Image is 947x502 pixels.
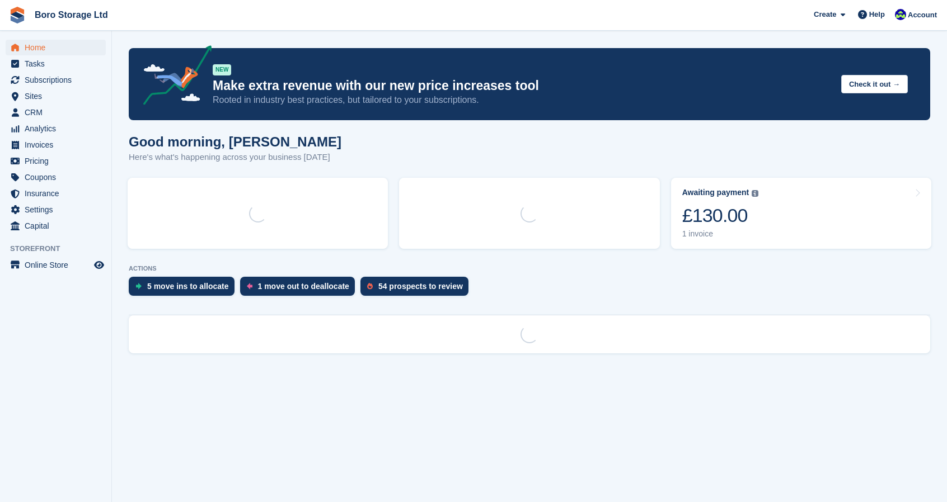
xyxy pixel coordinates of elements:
span: Coupons [25,169,92,185]
span: Sites [25,88,92,104]
a: menu [6,88,106,104]
img: price-adjustments-announcement-icon-8257ccfd72463d97f412b2fc003d46551f7dbcb40ab6d574587a9cd5c0d94... [134,45,212,109]
p: Make extra revenue with our new price increases tool [213,78,832,94]
div: 1 move out to deallocate [258,282,349,291]
span: Capital [25,218,92,234]
span: Tasks [25,56,92,72]
p: Rooted in industry best practices, but tailored to your subscriptions. [213,94,832,106]
p: Here's what's happening across your business [DATE] [129,151,341,164]
div: 5 move ins to allocate [147,282,229,291]
a: 5 move ins to allocate [129,277,240,301]
img: move_outs_to_deallocate_icon-f764333ba52eb49d3ac5e1228854f67142a1ed5810a6f6cc68b1a99e826820c5.svg [247,283,252,290]
img: icon-info-grey-7440780725fd019a000dd9b08b2336e03edf1995a4989e88bcd33f0948082b44.svg [752,190,758,197]
div: NEW [213,64,231,75]
h1: Good morning, [PERSON_NAME] [129,134,341,149]
a: menu [6,72,106,88]
div: Awaiting payment [682,188,749,197]
button: Check it out → [841,75,908,93]
a: 1 move out to deallocate [240,277,360,301]
span: Help [869,9,885,20]
a: menu [6,202,106,217]
img: move_ins_to_allocate_icon-fdf77a2bb77ea45bf5b3d319d69a93e2d87916cf1d5bf7949dd705db3b84f3ca.svg [135,283,142,290]
span: Subscriptions [25,72,92,88]
p: ACTIONS [129,265,930,272]
img: Tobie Hillier [895,9,906,20]
span: Storefront [10,243,111,254]
a: menu [6,56,106,72]
span: Pricing [25,153,92,169]
a: 54 prospects to review [360,277,474,301]
span: Settings [25,202,92,217]
a: menu [6,169,106,185]
img: stora-icon-8386f47178a22dfd0bd8f6a31ec36ba5ce8667c1dd55bd0f319d3a0aa187defe.svg [9,7,26,23]
a: menu [6,153,106,169]
a: menu [6,186,106,201]
div: 54 prospects to review [378,282,463,291]
div: £130.00 [682,204,759,227]
a: menu [6,121,106,136]
div: 1 invoice [682,229,759,239]
a: menu [6,218,106,234]
a: menu [6,257,106,273]
span: Insurance [25,186,92,201]
span: Online Store [25,257,92,273]
a: menu [6,137,106,153]
span: Invoices [25,137,92,153]
span: Analytics [25,121,92,136]
a: Awaiting payment £130.00 1 invoice [671,178,931,249]
span: CRM [25,105,92,120]
img: prospect-51fa495bee0391a8d652442698ab0144808aea92771e9ea1ae160a38d050c398.svg [367,283,373,290]
span: Account [908,10,937,21]
a: Boro Storage Ltd [30,6,112,24]
a: menu [6,40,106,55]
span: Create [814,9,836,20]
a: menu [6,105,106,120]
a: Preview store [92,258,106,272]
span: Home [25,40,92,55]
